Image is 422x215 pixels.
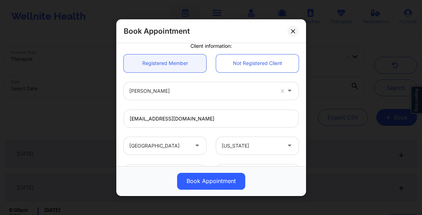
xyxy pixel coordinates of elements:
[124,26,190,36] h2: Book Appointment
[119,43,304,50] div: Client information:
[124,164,206,182] input: Patient's Phone Number
[129,82,274,99] div: [PERSON_NAME]
[222,137,281,154] div: [US_STATE]
[222,164,281,182] div: america/new_york
[177,172,245,189] button: Book Appointment
[124,54,206,72] a: Registered Member
[129,137,189,154] div: [GEOGRAPHIC_DATA]
[216,54,299,72] a: Not Registered Client
[124,109,299,127] input: Patient's Email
